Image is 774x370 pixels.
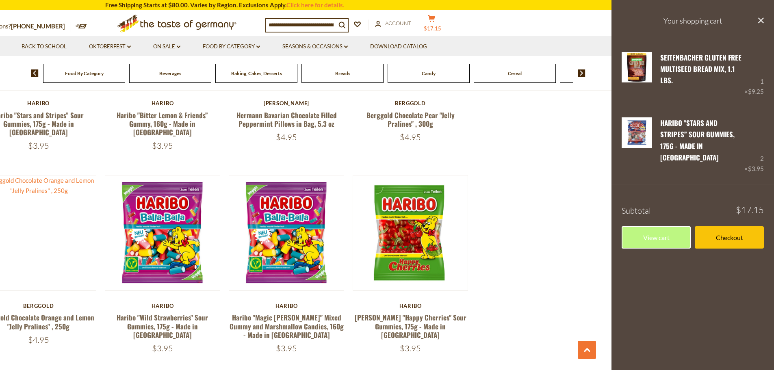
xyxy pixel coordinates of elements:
[508,70,522,76] a: Cereal
[276,343,297,353] span: $3.95
[660,118,735,162] a: Haribo "Stars and Stripes” Sour Gummies, 175g - Made in [GEOGRAPHIC_DATA]
[400,132,421,142] span: $4.95
[744,117,764,174] div: 2 ×
[681,166,705,173] a: Remove
[748,88,764,95] span: $9.25
[660,166,674,173] a: Edit
[28,141,49,151] span: $3.95
[622,206,651,216] span: Subtotal
[681,89,705,96] a: Remove
[366,110,455,129] a: Berggold Chocolate Pear "Jelly Pralines" , 300g
[105,303,221,309] div: Haribo
[622,226,691,249] a: View cart
[748,165,764,172] span: $3.95
[236,110,337,129] a: Hermann Bavarian Chocolate Filled Peppermint Pillows in Bag, 5.3 oz
[335,70,350,76] a: Breads
[622,117,652,148] img: Haribo Stars and Stripes
[622,52,652,82] img: Seitenbacher Gluten Free Multiseed Bread Mix Front
[152,343,173,353] span: $3.95
[152,141,173,151] span: $3.95
[229,303,345,309] div: Haribo
[231,70,282,76] a: Baking, Cakes, Desserts
[11,22,65,30] a: [PHONE_NUMBER]
[286,1,344,9] a: Click here for details.
[400,343,421,353] span: $3.95
[660,52,741,86] a: Seitenbacher Gluten Free Multiseed Bread Mix, 1.1 lbs.
[660,89,674,96] a: Edit
[370,42,427,51] a: Download Catalog
[117,110,208,138] a: Haribo "Bitter Lemon & Friends” Gummy, 160g - Made in [GEOGRAPHIC_DATA]
[424,25,441,32] span: $17.15
[353,303,468,309] div: Haribo
[203,42,260,51] a: Food By Category
[695,226,764,249] a: Checkout
[385,20,411,26] span: Account
[31,69,39,77] img: previous arrow
[375,19,411,28] a: Account
[229,100,345,106] div: [PERSON_NAME]
[117,312,208,340] a: Haribo "Wild Strawberries" Sour Gummies, 175g - Made in [GEOGRAPHIC_DATA]
[105,175,220,290] img: Haribo "Wild Strawberries" Sour Gummies, 175g - Made in Germany
[229,175,344,290] img: Haribo "Magic Balla-Balla" Mixed Gummy and Marshmallow Candies, 160g - Made in Germany
[276,132,297,142] span: $4.95
[230,312,344,340] a: Haribo "Magic [PERSON_NAME]" Mixed Gummy and Marshmallow Candies, 160g - Made in [GEOGRAPHIC_DATA]
[105,100,221,106] div: Haribo
[744,52,764,97] div: 1 ×
[65,70,104,76] a: Food By Category
[282,42,348,51] a: Seasons & Occasions
[622,117,652,174] a: Haribo Stars and Stripes
[578,69,585,77] img: next arrow
[420,15,444,35] button: $17.15
[622,52,652,97] a: Seitenbacher Gluten Free Multiseed Bread Mix Front
[159,70,181,76] a: Beverages
[153,42,180,51] a: On Sale
[736,206,764,214] span: $17.15
[355,312,466,340] a: [PERSON_NAME] "Happy Cherries" Sour Gummies, 175g - Made in [GEOGRAPHIC_DATA]
[353,175,468,290] img: Haribo "Happy Cherries" Sour Gummies, 175g - Made in Germany
[22,42,67,51] a: Back to School
[422,70,436,76] a: Candy
[353,100,468,106] div: Berggold
[28,335,49,345] span: $4.95
[89,42,131,51] a: Oktoberfest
